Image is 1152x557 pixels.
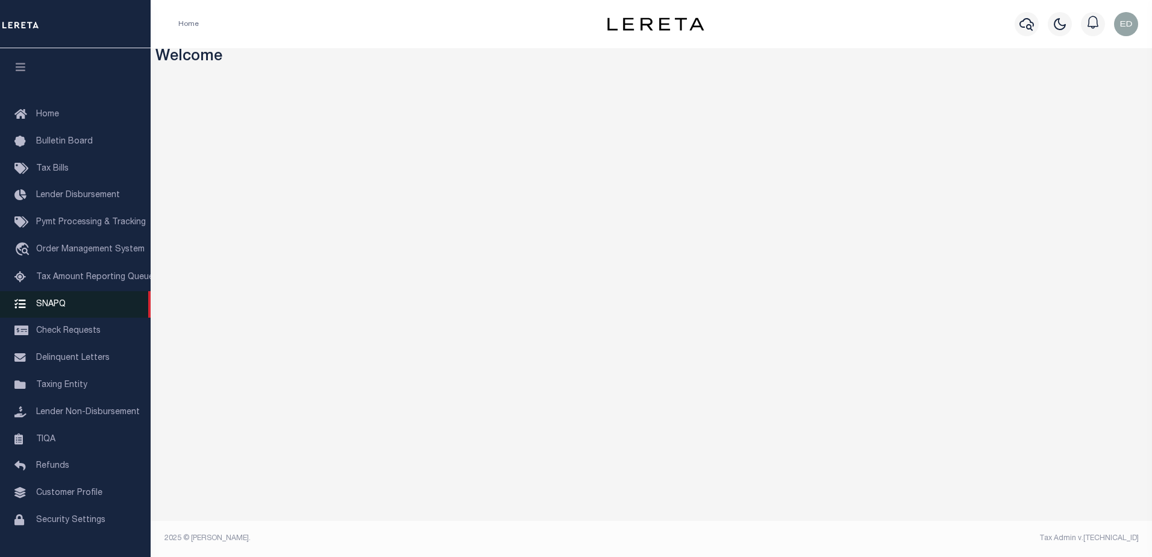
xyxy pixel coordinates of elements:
h3: Welcome [155,48,1148,67]
div: 2025 © [PERSON_NAME]. [155,533,652,544]
span: Lender Non-Disbursement [36,408,140,417]
span: Tax Amount Reporting Queue [36,273,154,282]
span: Security Settings [36,516,105,524]
span: Bulletin Board [36,137,93,146]
span: Home [36,110,59,119]
span: Check Requests [36,327,101,335]
span: Order Management System [36,245,145,254]
span: Taxing Entity [36,381,87,389]
li: Home [178,19,199,30]
span: Customer Profile [36,489,102,497]
span: SNAPQ [36,300,66,308]
span: Refunds [36,462,69,470]
img: svg+xml;base64,PHN2ZyB4bWxucz0iaHR0cDovL3d3dy53My5vcmcvMjAwMC9zdmciIHBvaW50ZXItZXZlbnRzPSJub25lIi... [1114,12,1138,36]
div: Tax Admin v.[TECHNICAL_ID] [660,533,1139,544]
img: logo-dark.svg [607,17,704,31]
span: Pymt Processing & Tracking [36,218,146,227]
span: Lender Disbursement [36,191,120,200]
span: Tax Bills [36,165,69,173]
span: TIQA [36,435,55,443]
i: travel_explore [14,242,34,258]
span: Delinquent Letters [36,354,110,362]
